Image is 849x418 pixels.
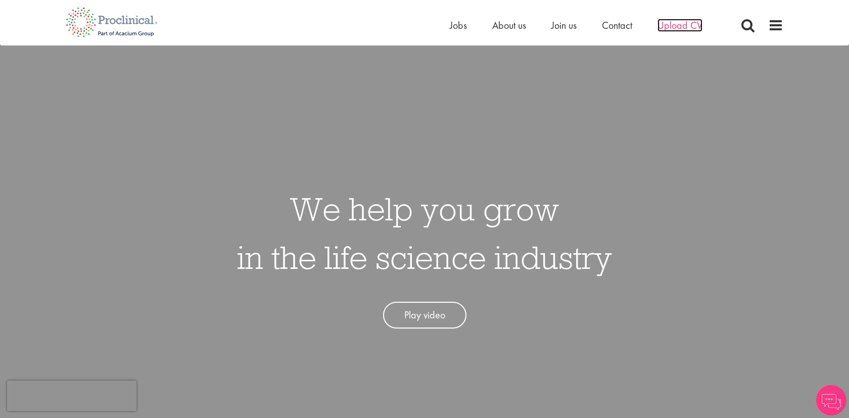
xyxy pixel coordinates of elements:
img: Chatbot [816,385,846,415]
a: Jobs [450,19,467,32]
a: Join us [551,19,577,32]
a: Upload CV [657,19,702,32]
a: About us [492,19,526,32]
a: Play video [383,302,466,329]
h1: We help you grow in the life science industry [237,184,612,282]
a: Contact [602,19,632,32]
